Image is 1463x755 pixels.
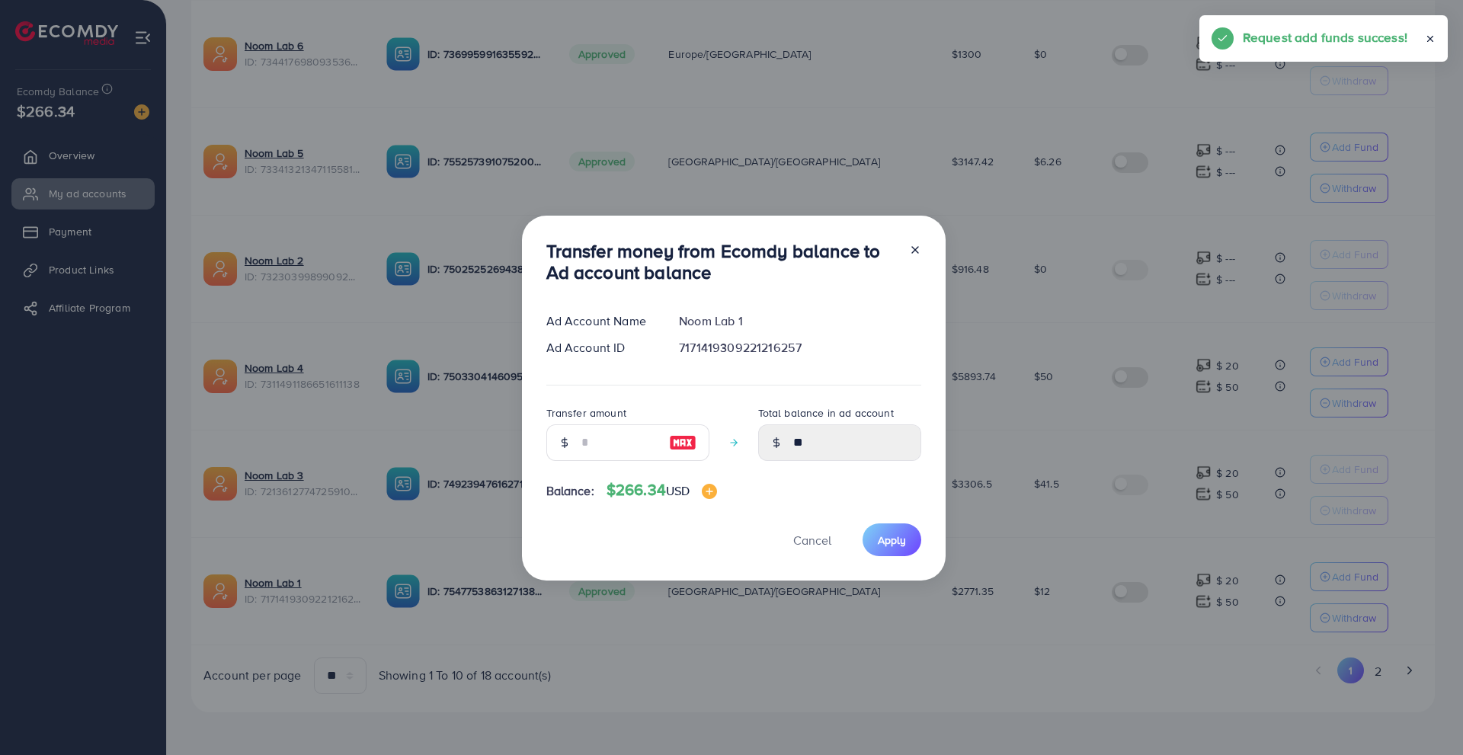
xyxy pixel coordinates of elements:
[702,484,717,499] img: image
[758,405,894,421] label: Total balance in ad account
[546,240,897,284] h3: Transfer money from Ecomdy balance to Ad account balance
[667,339,933,357] div: 7171419309221216257
[774,523,850,556] button: Cancel
[669,433,696,452] img: image
[546,482,594,500] span: Balance:
[878,533,906,548] span: Apply
[666,482,690,499] span: USD
[863,523,921,556] button: Apply
[534,312,667,330] div: Ad Account Name
[1243,27,1407,47] h5: Request add funds success!
[534,339,667,357] div: Ad Account ID
[546,405,626,421] label: Transfer amount
[793,532,831,549] span: Cancel
[1398,686,1452,744] iframe: Chat
[667,312,933,330] div: Noom Lab 1
[607,481,718,500] h4: $266.34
